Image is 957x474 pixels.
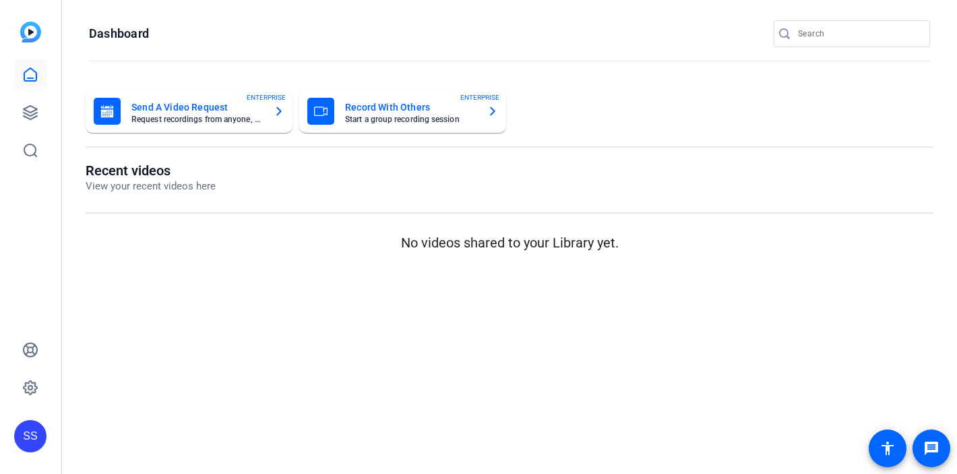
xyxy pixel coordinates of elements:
[86,179,216,194] p: View your recent videos here
[131,115,263,123] mat-card-subtitle: Request recordings from anyone, anywhere
[798,26,919,42] input: Search
[131,99,263,115] mat-card-title: Send A Video Request
[20,22,41,42] img: blue-gradient.svg
[299,90,506,133] button: Record With OthersStart a group recording sessionENTERPRISE
[89,26,149,42] h1: Dashboard
[460,92,499,102] span: ENTERPRISE
[345,99,476,115] mat-card-title: Record With Others
[86,233,933,253] p: No videos shared to your Library yet.
[923,440,939,456] mat-icon: message
[345,115,476,123] mat-card-subtitle: Start a group recording session
[879,440,896,456] mat-icon: accessibility
[14,420,47,452] div: SS
[86,162,216,179] h1: Recent videos
[247,92,286,102] span: ENTERPRISE
[86,90,292,133] button: Send A Video RequestRequest recordings from anyone, anywhereENTERPRISE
